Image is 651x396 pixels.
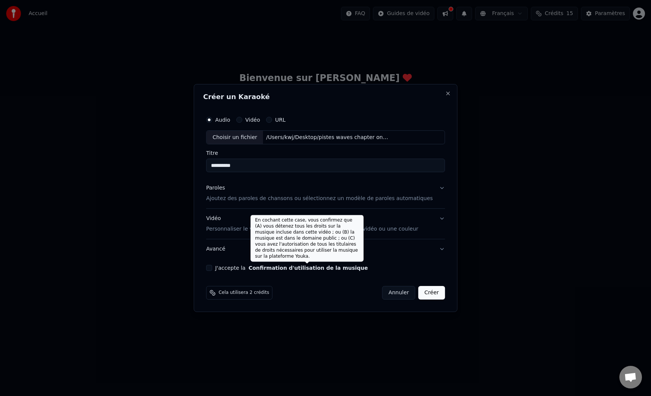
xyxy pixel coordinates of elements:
[215,265,368,271] label: J'accepte la
[263,134,391,141] div: /Users/kwj/Desktop/pistes waves chapter one/1 Heritage.wav
[251,215,364,262] div: En cochant cette case, vous confirmez que (A) vous détenez tous les droits sur la musique incluse...
[206,131,263,144] div: Choisir un fichier
[245,117,260,122] label: Vidéo
[206,225,418,233] p: Personnaliser le vidéo de karaoké : utiliser une image, une vidéo ou une couleur
[203,93,448,100] h2: Créer un Karaoké
[275,117,286,122] label: URL
[206,185,225,192] div: Paroles
[219,290,269,296] span: Cela utilisera 2 crédits
[215,117,230,122] label: Audio
[206,239,445,259] button: Avancé
[206,179,445,209] button: ParolesAjoutez des paroles de chansons ou sélectionnez un modèle de paroles automatiques
[419,286,445,300] button: Créer
[249,265,368,271] button: J'accepte la
[206,215,418,233] div: Vidéo
[206,151,445,156] label: Titre
[206,209,445,239] button: VidéoPersonnaliser le vidéo de karaoké : utiliser une image, une vidéo ou une couleur
[206,195,433,203] p: Ajoutez des paroles de chansons ou sélectionnez un modèle de paroles automatiques
[382,286,415,300] button: Annuler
